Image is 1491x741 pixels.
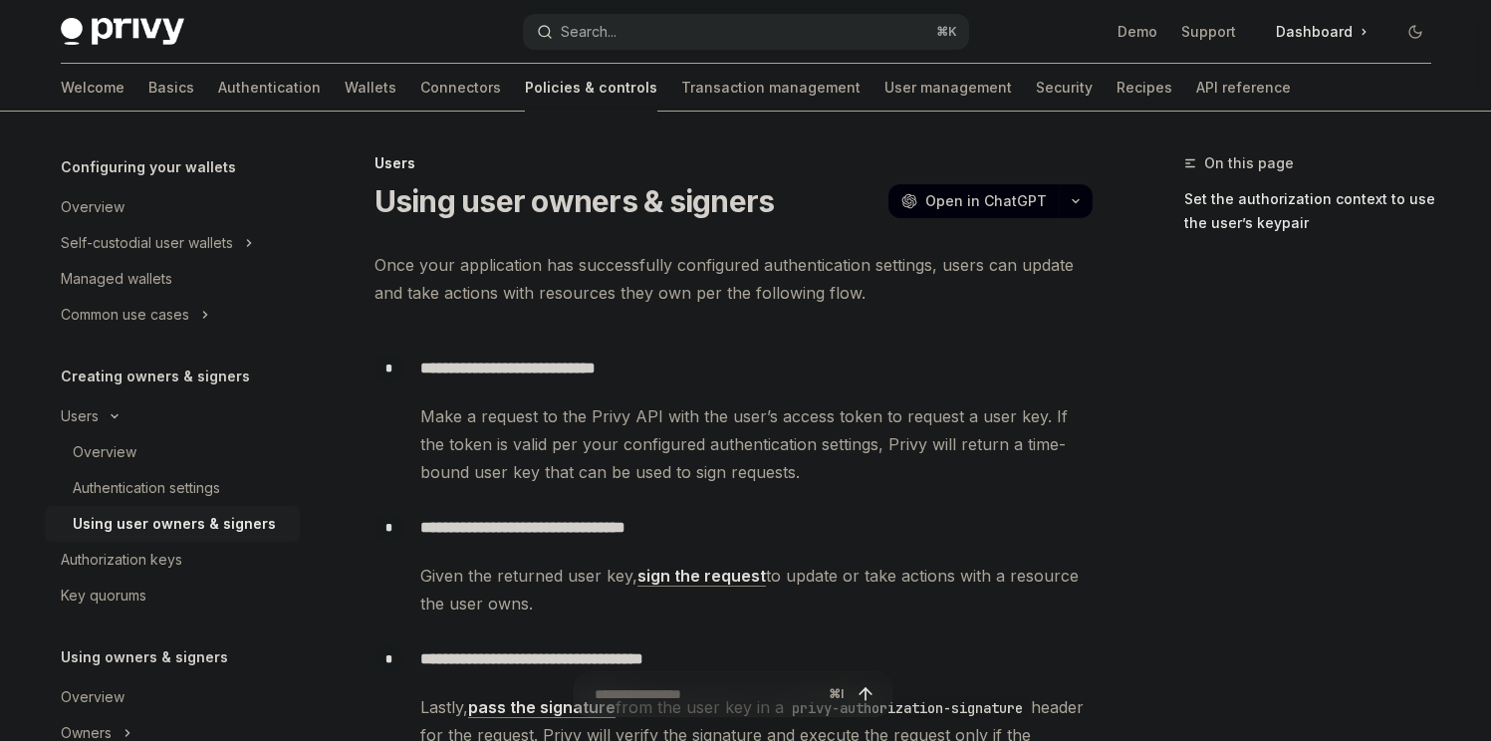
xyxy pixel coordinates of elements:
[61,548,182,572] div: Authorization keys
[345,64,396,112] a: Wallets
[45,470,300,506] a: Authentication settings
[73,440,136,464] div: Overview
[1276,22,1353,42] span: Dashboard
[45,225,300,261] button: Toggle Self-custodial user wallets section
[45,189,300,225] a: Overview
[420,402,1092,486] span: Make a request to the Privy API with the user’s access token to request a user key. If the token ...
[595,672,821,716] input: Ask a question...
[637,566,766,587] a: sign the request
[61,195,124,219] div: Overview
[73,512,276,536] div: Using user owners & signers
[73,476,220,500] div: Authentication settings
[852,680,879,708] button: Send message
[1399,16,1431,48] button: Toggle dark mode
[61,64,124,112] a: Welcome
[61,365,250,388] h5: Creating owners & signers
[61,645,228,669] h5: Using owners & signers
[148,64,194,112] a: Basics
[218,64,321,112] a: Authentication
[45,434,300,470] a: Overview
[1196,64,1291,112] a: API reference
[1036,64,1093,112] a: Security
[61,584,146,608] div: Key quorums
[1204,151,1294,175] span: On this page
[1184,183,1447,239] a: Set the authorization context to use the user’s keypair
[525,64,657,112] a: Policies & controls
[936,24,957,40] span: ⌘ K
[61,155,236,179] h5: Configuring your wallets
[45,578,300,614] a: Key quorums
[61,18,184,46] img: dark logo
[888,184,1059,218] button: Open in ChatGPT
[61,303,189,327] div: Common use cases
[884,64,1012,112] a: User management
[1260,16,1383,48] a: Dashboard
[45,542,300,578] a: Authorization keys
[1181,22,1236,42] a: Support
[420,64,501,112] a: Connectors
[1118,22,1157,42] a: Demo
[420,562,1092,617] span: Given the returned user key, to update or take actions with a resource the user owns.
[374,153,1093,173] div: Users
[45,261,300,297] a: Managed wallets
[925,191,1047,211] span: Open in ChatGPT
[61,267,172,291] div: Managed wallets
[45,398,300,434] button: Toggle Users section
[45,297,300,333] button: Toggle Common use cases section
[61,404,99,428] div: Users
[523,14,969,50] button: Open search
[561,20,617,44] div: Search...
[45,679,300,715] a: Overview
[1117,64,1172,112] a: Recipes
[61,685,124,709] div: Overview
[61,231,233,255] div: Self-custodial user wallets
[374,183,775,219] h1: Using user owners & signers
[45,506,300,542] a: Using user owners & signers
[374,251,1093,307] span: Once your application has successfully configured authentication settings, users can update and t...
[681,64,861,112] a: Transaction management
